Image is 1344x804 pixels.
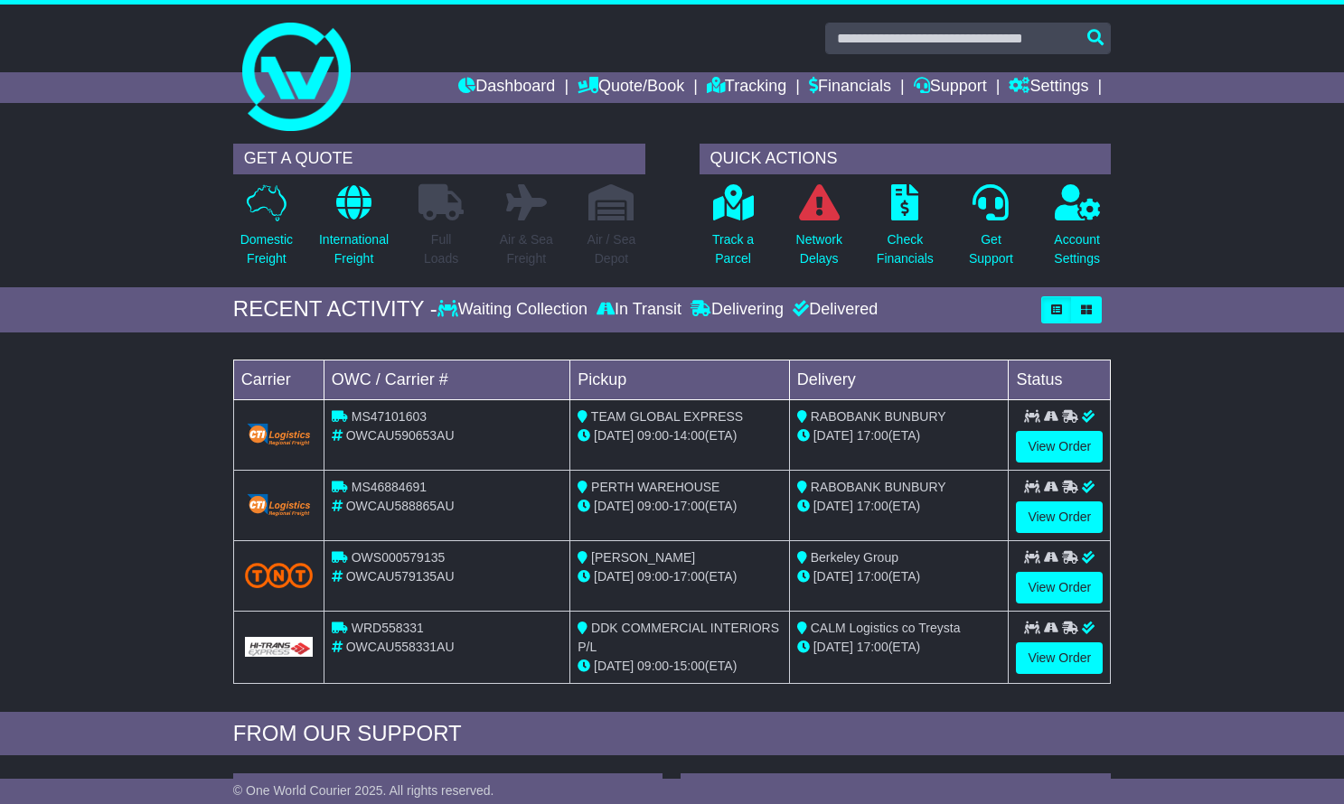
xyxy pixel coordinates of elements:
[857,428,888,443] span: 17:00
[914,72,987,103] a: Support
[578,621,779,654] span: DDK COMMERCIAL INTERIORS P/L
[811,409,946,424] span: RABOBANK BUNBURY
[346,569,455,584] span: OWCAU579135AU
[578,657,782,676] div: - (ETA)
[233,296,437,323] div: RECENT ACTIVITY -
[1016,642,1103,674] a: View Order
[1016,431,1103,463] a: View Order
[711,183,755,278] a: Track aParcel
[245,637,313,657] img: GetCarrierServiceLogo
[594,569,634,584] span: [DATE]
[811,621,961,635] span: CALM Logistics co Treysta
[813,569,853,584] span: [DATE]
[707,72,786,103] a: Tracking
[346,499,455,513] span: OWCAU588865AU
[797,497,1001,516] div: (ETA)
[700,144,1112,174] div: QUICK ACTIONS
[1054,230,1100,268] p: Account Settings
[797,638,1001,657] div: (ETA)
[637,569,669,584] span: 09:00
[594,659,634,673] span: [DATE]
[578,497,782,516] div: - (ETA)
[686,300,788,320] div: Delivering
[594,499,634,513] span: [DATE]
[324,360,569,399] td: OWC / Carrier #
[813,428,853,443] span: [DATE]
[318,183,390,278] a: InternationalFreight
[437,300,592,320] div: Waiting Collection
[245,563,313,587] img: TNT_Domestic.png
[319,230,389,268] p: International Freight
[797,567,1001,586] div: (ETA)
[789,360,1009,399] td: Delivery
[809,72,891,103] a: Financials
[811,480,946,494] span: RABOBANK BUNBURY
[352,409,427,424] span: MS47101603
[673,428,705,443] span: 14:00
[587,230,636,268] p: Air / Sea Depot
[352,621,424,635] span: WRD558331
[418,230,464,268] p: Full Loads
[245,422,313,447] img: GetCarrierServiceLogo
[352,550,446,565] span: OWS000579135
[673,569,705,584] span: 17:00
[233,360,324,399] td: Carrier
[968,183,1014,278] a: GetSupport
[346,640,455,654] span: OWCAU558331AU
[1016,501,1103,533] a: View Order
[1009,360,1111,399] td: Status
[1009,72,1088,103] a: Settings
[233,783,494,798] span: © One World Courier 2025. All rights reserved.
[797,426,1001,445] div: (ETA)
[712,230,754,268] p: Track a Parcel
[811,550,898,565] span: Berkeley Group
[346,428,455,443] span: OWCAU590653AU
[877,230,934,268] p: Check Financials
[352,480,427,494] span: MS46884691
[1053,183,1101,278] a: AccountSettings
[673,659,705,673] span: 15:00
[592,300,686,320] div: In Transit
[788,300,878,320] div: Delivered
[578,72,684,103] a: Quote/Book
[796,230,842,268] p: Network Delays
[969,230,1013,268] p: Get Support
[594,428,634,443] span: [DATE]
[1016,572,1103,603] a: View Order
[578,567,782,586] div: - (ETA)
[857,499,888,513] span: 17:00
[500,230,553,268] p: Air & Sea Freight
[458,72,555,103] a: Dashboard
[570,360,790,399] td: Pickup
[240,230,293,268] p: Domestic Freight
[245,492,313,518] img: GetCarrierServiceLogo
[240,183,294,278] a: DomesticFreight
[857,640,888,654] span: 17:00
[637,659,669,673] span: 09:00
[578,426,782,445] div: - (ETA)
[233,721,1111,747] div: FROM OUR SUPPORT
[591,480,719,494] span: PERTH WAREHOUSE
[813,640,853,654] span: [DATE]
[813,499,853,513] span: [DATE]
[795,183,843,278] a: NetworkDelays
[876,183,935,278] a: CheckFinancials
[637,428,669,443] span: 09:00
[673,499,705,513] span: 17:00
[637,499,669,513] span: 09:00
[857,569,888,584] span: 17:00
[233,144,645,174] div: GET A QUOTE
[591,550,695,565] span: [PERSON_NAME]
[591,409,743,424] span: TEAM GLOBAL EXPRESS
